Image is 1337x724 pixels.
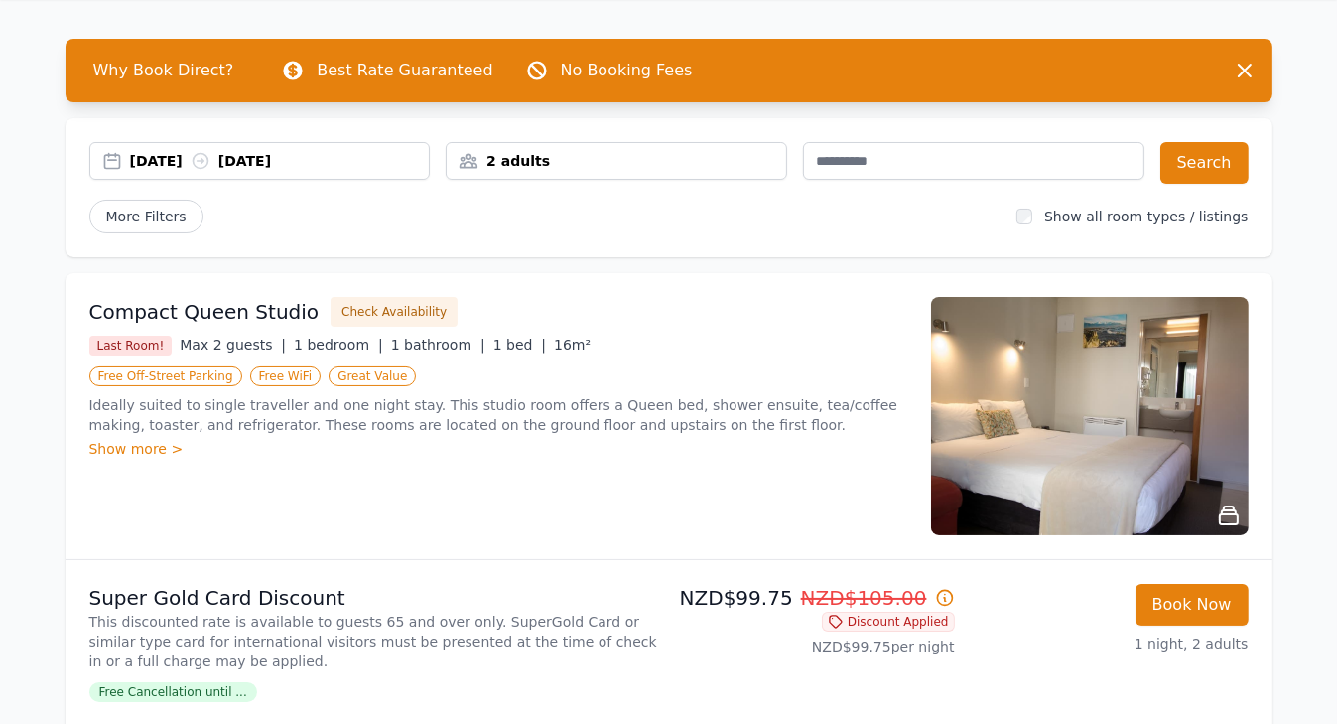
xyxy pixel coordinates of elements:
button: Search [1160,142,1249,184]
p: No Booking Fees [561,59,693,82]
span: Free Off-Street Parking [89,366,242,386]
span: Why Book Direct? [77,51,250,90]
span: 16m² [554,337,591,353]
p: NZD$99.75 per night [677,637,955,656]
span: 1 bathroom | [391,337,485,353]
p: This discounted rate is available to guests 65 and over only. SuperGold Card or similar type card... [89,612,661,671]
h3: Compact Queen Studio [89,298,320,326]
span: Discount Applied [822,612,955,632]
div: Show more > [89,439,907,459]
span: Great Value [329,366,416,386]
span: NZD$105.00 [801,586,927,610]
p: Ideally suited to single traveller and one night stay. This studio room offers a Queen bed, showe... [89,395,907,435]
span: 1 bed | [493,337,546,353]
span: More Filters [89,200,203,233]
span: Free WiFi [250,366,322,386]
span: Free Cancellation until ... [89,682,257,702]
button: Book Now [1136,584,1249,626]
p: 1 night, 2 adults [971,634,1249,653]
label: Show all room types / listings [1044,209,1248,224]
p: Super Gold Card Discount [89,584,661,612]
span: 1 bedroom | [294,337,383,353]
p: Best Rate Guaranteed [317,59,492,82]
span: Max 2 guests | [180,337,286,353]
div: [DATE] [DATE] [130,151,430,171]
p: NZD$99.75 [677,584,955,612]
button: Check Availability [331,297,458,327]
span: Last Room! [89,336,173,356]
div: 2 adults [447,151,786,171]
